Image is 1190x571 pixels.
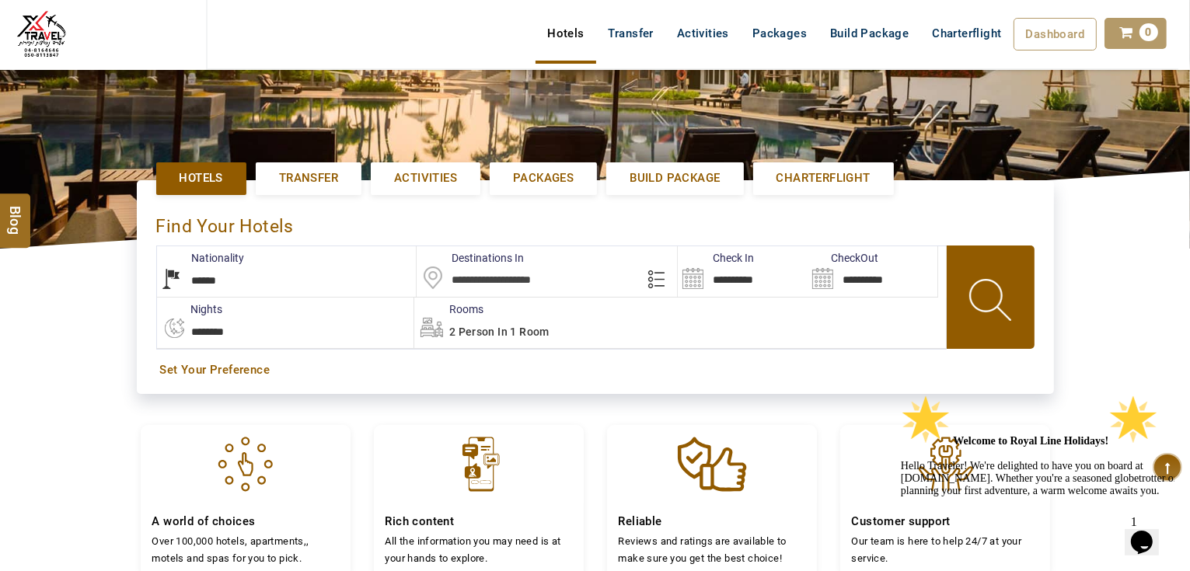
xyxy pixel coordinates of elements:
[852,533,1038,566] p: Our team is here to help 24/7 at your service.
[449,326,550,338] span: 2 Person in 1 Room
[932,26,1001,40] span: Charterflight
[152,514,339,529] h4: A world of choices
[852,514,1038,529] h4: Customer support
[59,47,264,58] strong: Welcome to Royal Line Holidays!
[394,170,457,186] span: Activities
[180,170,223,186] span: Hotels
[630,170,720,186] span: Build Package
[596,18,665,49] a: Transfer
[490,162,597,194] a: Packages
[1026,27,1085,41] span: Dashboard
[1125,509,1174,555] iframe: chat widget
[619,514,805,529] h4: Reliable
[5,205,26,218] span: Blog
[156,162,246,194] a: Hotels
[808,250,878,266] label: CheckOut
[256,162,361,194] a: Transfer
[371,162,480,194] a: Activities
[753,162,894,194] a: Charterflight
[513,170,574,186] span: Packages
[214,6,263,56] img: :star2:
[157,250,245,266] label: Nationality
[386,514,572,529] h4: Rich content
[279,170,338,186] span: Transfer
[6,6,56,56] img: :star2:
[920,18,1013,49] a: Charterflight
[818,18,920,49] a: Build Package
[678,246,808,297] input: Search
[414,301,483,317] label: Rooms
[156,301,223,317] label: nights
[1139,23,1158,41] span: 0
[776,170,871,186] span: Charterflight
[808,246,937,297] input: Search
[417,250,524,266] label: Destinations In
[6,6,286,289] div: 🌟 Welcome to Royal Line Holidays!🌟Hello Traveler! We're delighted to have you on board at [DOMAIN...
[741,18,818,49] a: Packages
[386,533,572,566] p: All the information you may need is at your hands to explore.
[665,18,741,49] a: Activities
[1105,18,1167,49] a: 0
[895,388,1174,501] iframe: chat widget
[678,250,754,266] label: Check In
[160,362,1031,378] a: Set Your Preference
[606,162,743,194] a: Build Package
[536,18,595,49] a: Hotels
[6,47,283,288] span: Hello Traveler! We're delighted to have you on board at [DOMAIN_NAME]. Whether you're a seasoned ...
[156,200,1035,245] div: Find Your Hotels
[12,6,71,65] img: The Royal Line Holidays
[152,533,339,566] p: Over 100,000 hotels, apartments,, motels and spas for you to pick.
[619,533,805,566] p: Reviews and ratings are available to make sure you get the best choice!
